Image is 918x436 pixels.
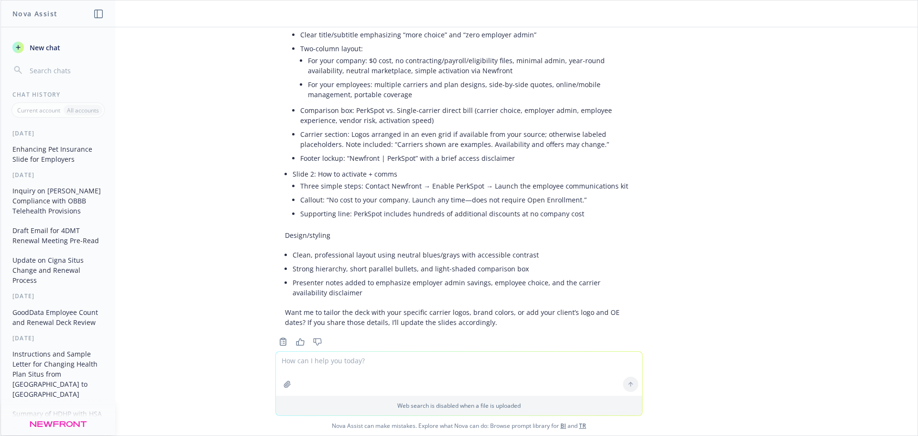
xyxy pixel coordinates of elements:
[28,43,60,53] span: New chat
[579,422,586,430] a: TR
[67,106,99,114] p: All accounts
[1,90,115,99] div: Chat History
[9,183,108,219] button: Inquiry on [PERSON_NAME] Compliance with OBBB Telehealth Provisions
[9,252,108,288] button: Update on Cigna Situs Change and Renewal Process
[300,179,633,193] li: Three simple steps: Contact Newfront → Enable PerkSpot → Launch the employee communications kit
[293,169,633,179] p: Slide 2: How to activate + comms
[308,78,633,101] li: For your employees: multiple carriers and plan designs, side-by-side quotes, online/mobile manage...
[285,230,633,240] p: Design/styling
[9,406,108,422] button: Summary of HDHP with HSA
[1,425,115,434] div: [DATE]
[9,141,108,167] button: Enhancing Pet Insurance Slide for Employers
[308,54,633,78] li: For your company: $0 cost, no contracting/payroll/eligibility files, minimal admin, year-round av...
[300,103,633,127] li: Comparison box: PerkSpot vs. Single-carrier direct bill (carrier choice, employer admin, employee...
[560,422,566,430] a: BI
[4,416,914,436] span: Nova Assist can make mistakes. Explore what Nova can do: Browse prompt library for and
[285,307,633,327] p: Want me to tailor the deck with your specific carrier logos, brand colors, or add your client’s l...
[300,28,633,42] li: Clear title/subtitle emphasizing “more choice” and “zero employer admin”
[9,39,108,56] button: New chat
[282,402,636,410] p: Web search is disabled when a file is uploaded
[12,9,57,19] h1: Nova Assist
[9,304,108,330] button: GoodData Employee Count and Renewal Deck Review
[310,335,325,348] button: Thumbs down
[300,42,633,103] li: Two-column layout:
[300,151,633,165] li: Footer lockup: “Newfront | PerkSpot” with a brief access disclaimer
[1,129,115,137] div: [DATE]
[1,292,115,300] div: [DATE]
[293,248,633,262] li: Clean, professional layout using neutral blues/grays with accessible contrast
[17,106,60,114] p: Current account
[9,223,108,248] button: Draft Email for 4DMT Renewal Meeting Pre-Read
[300,207,633,221] li: Supporting line: PerkSpot includes hundreds of additional discounts at no company cost
[293,262,633,276] li: Strong hierarchy, short parallel bullets, and light-shaded comparison box
[28,64,104,77] input: Search chats
[1,334,115,342] div: [DATE]
[293,276,633,300] li: Presenter notes added to emphasize employer admin savings, employee choice, and the carrier avail...
[9,346,108,402] button: Instructions and Sample Letter for Changing Health Plan Situs from [GEOGRAPHIC_DATA] to [GEOGRAPH...
[300,193,633,207] li: Callout: “No cost to your company. Launch any time—does not require Open Enrollment.”
[300,127,633,151] li: Carrier section: Logos arranged in an even grid if available from your source; otherwise labeled ...
[1,171,115,179] div: [DATE]
[279,337,287,346] svg: Copy to clipboard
